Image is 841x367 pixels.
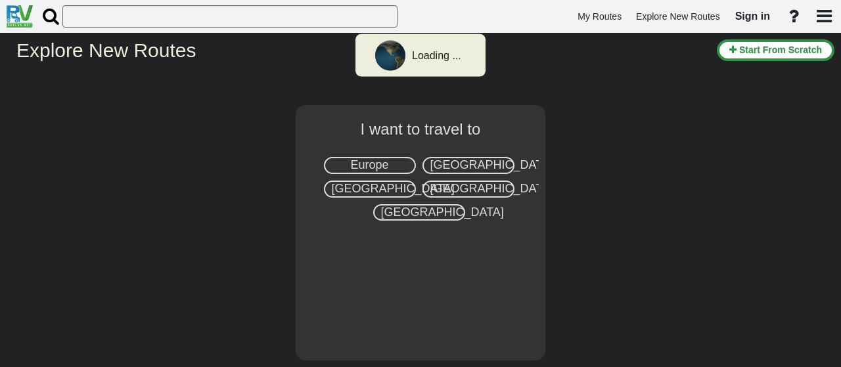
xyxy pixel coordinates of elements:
[636,11,720,22] span: Explore New Routes
[572,4,627,30] a: My Routes
[430,182,553,195] span: [GEOGRAPHIC_DATA]
[324,157,416,174] div: Europe
[578,11,622,22] span: My Routes
[373,204,465,221] div: [GEOGRAPHIC_DATA]
[422,157,514,174] div: [GEOGRAPHIC_DATA]
[7,5,33,28] img: RvPlanetLogo.png
[630,4,726,30] a: Explore New Routes
[422,181,514,198] div: [GEOGRAPHIC_DATA]
[324,181,416,198] div: [GEOGRAPHIC_DATA]
[16,39,707,61] h2: Explore New Routes
[350,158,388,171] span: Europe
[381,205,504,219] span: [GEOGRAPHIC_DATA]
[412,49,461,64] div: Loading ...
[361,120,481,138] span: I want to travel to
[430,158,553,171] span: [GEOGRAPHIC_DATA]
[332,182,455,195] span: [GEOGRAPHIC_DATA]
[735,11,770,22] span: Sign in
[717,39,834,61] button: Start From Scratch
[729,3,776,30] a: Sign in
[739,45,822,55] span: Start From Scratch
